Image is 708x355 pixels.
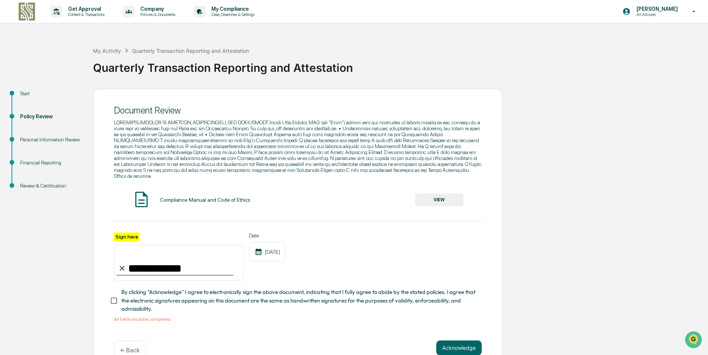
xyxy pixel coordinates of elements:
p: Company [134,6,179,12]
span: By clicking "Acknowledge" I agree to electronically sign the above document, indicating that I fu... [121,288,476,313]
div: Financial Reporting [20,159,81,167]
div: Quarterly Transaction Reporting and Attestation [93,55,704,74]
div: Start new chat [25,57,122,64]
div: Personal Information Review [20,136,81,144]
div: All fields must be completed. [114,317,482,322]
div: 🖐️ [7,95,13,100]
span: Preclearance [15,94,48,101]
div: Review & Certification [20,182,81,190]
div: Compliance Manual and Code of Ethics [160,197,251,203]
p: Data, Deadlines & Settings [205,12,258,17]
span: Attestations [61,94,92,101]
div: We're available if you need us! [25,64,94,70]
button: VIEW [415,194,463,206]
p: Get Approval [62,6,108,12]
div: Document Review [114,105,482,116]
p: All Advisors [631,12,682,17]
p: Content & Transactions [62,12,108,17]
a: 🗄️Attestations [51,91,95,104]
div: Policy Review [20,113,81,121]
span: Pylon [74,126,90,132]
img: logo [18,3,36,20]
p: How can we help? [7,16,135,28]
a: 🔎Data Lookup [4,105,50,118]
div: 🗄️ [54,95,60,100]
iframe: Open customer support [684,330,704,351]
p: [PERSON_NAME] [631,6,682,12]
label: Date [249,233,286,239]
a: 🖐️Preclearance [4,91,51,104]
p: My Compliance [205,6,258,12]
img: 1746055101610-c473b297-6a78-478c-a979-82029cc54cd1 [7,57,21,70]
div: 🔎 [7,109,13,115]
div: Start [20,90,81,97]
p: ← Back [120,347,140,354]
div: [DATE] [249,242,286,261]
img: Document Icon [132,190,151,209]
div: My Activity [93,48,121,54]
p: Policies & Documents [134,12,179,17]
div: Quarterly Transaction Reporting and Attestation [132,48,249,54]
span: LOREMIPSUMDOLOR SI AMETCON, ADIPISCINGELI, SED DOEIUSMODT Incidi Utla Etdolor, MAG (ali "Enim") a... [114,119,482,179]
button: Start new chat [127,59,135,68]
label: Sign here [114,233,139,241]
a: Powered byPylon [52,126,90,132]
span: Data Lookup [15,108,47,115]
